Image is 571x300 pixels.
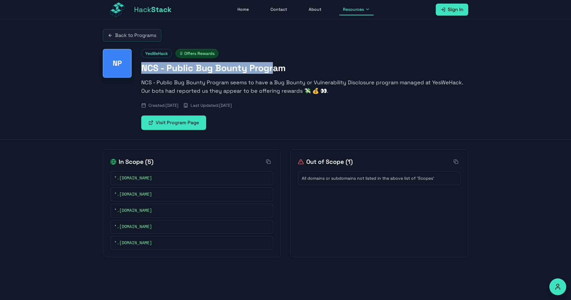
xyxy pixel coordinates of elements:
span: *.[DOMAIN_NAME] [114,224,152,230]
span: YesWeHack [141,49,172,58]
button: Resources [339,4,374,15]
span: Offers Rewards [176,49,218,58]
a: Home [234,4,252,15]
button: Accessibility Options [549,278,566,295]
a: About [305,4,325,15]
h2: Out of Scope ( 1 ) [298,157,353,166]
p: NCS - Public Bug Bounty Program seems to have a Bug Bounty or Vulnerability Disclosure program ma... [141,78,468,95]
span: Sign In [448,6,463,13]
span: *.[DOMAIN_NAME] [114,175,152,181]
span: Created: [DATE] [148,102,179,108]
span: Resources [343,6,364,12]
a: Visit Program Page [141,115,206,130]
a: Contact [267,4,291,15]
span: Stack [151,5,172,14]
span: Hack [134,5,172,14]
span: *.[DOMAIN_NAME] [114,240,152,246]
a: Sign In [436,4,468,16]
span: Last Updated: [DATE] [191,102,232,108]
h1: NCS - Public Bug Bounty Program [141,63,468,73]
h2: In Scope ( 5 ) [110,157,154,166]
span: *.[DOMAIN_NAME] [114,208,152,214]
button: Copy all in-scope items [264,157,273,166]
span: *.[DOMAIN_NAME] [114,191,152,197]
span: All domains or subdomains not listed in the above list of 'Scopes' [302,175,434,181]
button: Copy all out-of-scope items [451,157,461,166]
a: Back to Programs [103,29,161,42]
div: NCS - Public Bug Bounty Program [103,49,132,78]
